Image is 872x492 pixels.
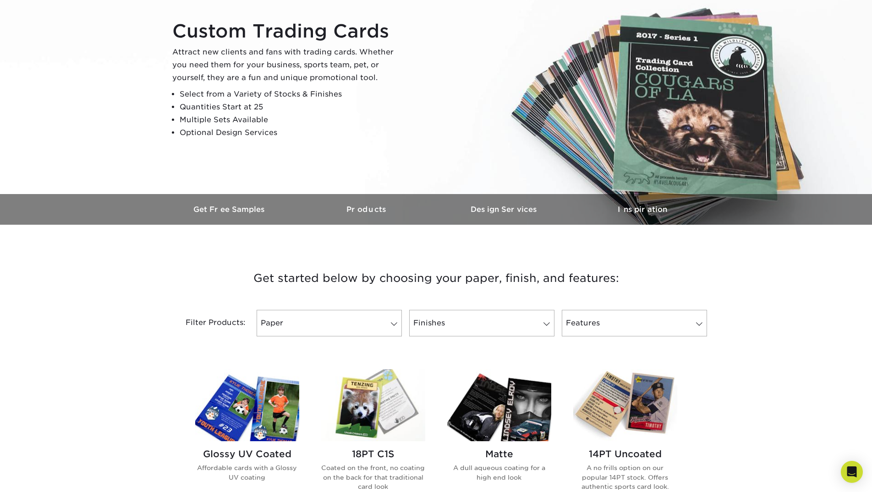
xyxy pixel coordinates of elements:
[841,461,863,483] div: Open Intercom Messenger
[573,463,677,491] p: A no frills option on our popular 14PT stock. Offers authentic sports card look.
[447,449,551,460] h2: Matte
[257,310,402,336] a: Paper
[299,194,436,225] a: Products
[168,258,704,299] h3: Get started below by choosing your paper, finish, and features:
[161,310,253,336] div: Filter Products:
[195,463,299,482] p: Affordable cards with a Glossy UV coating
[562,310,707,336] a: Features
[447,463,551,482] p: A dull aqueous coating for a high end look
[195,369,299,441] img: Glossy UV Coated Trading Cards
[195,449,299,460] h2: Glossy UV Coated
[180,88,401,101] li: Select from a Variety of Stocks & Finishes
[299,205,436,214] h3: Products
[321,463,425,491] p: Coated on the front, no coating on the back for that traditional card look
[409,310,554,336] a: Finishes
[436,194,574,225] a: Design Services
[436,205,574,214] h3: Design Services
[180,101,401,114] li: Quantities Start at 25
[573,369,677,441] img: 14PT Uncoated Trading Cards
[161,194,299,225] a: Get Free Samples
[172,20,401,42] h1: Custom Trading Cards
[574,205,711,214] h3: Inspiration
[573,449,677,460] h2: 14PT Uncoated
[321,369,425,441] img: 18PT C1S Trading Cards
[574,194,711,225] a: Inspiration
[180,126,401,139] li: Optional Design Services
[161,205,299,214] h3: Get Free Samples
[180,114,401,126] li: Multiple Sets Available
[447,369,551,441] img: Matte Trading Cards
[321,449,425,460] h2: 18PT C1S
[172,46,401,84] p: Attract new clients and fans with trading cards. Whether you need them for your business, sports ...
